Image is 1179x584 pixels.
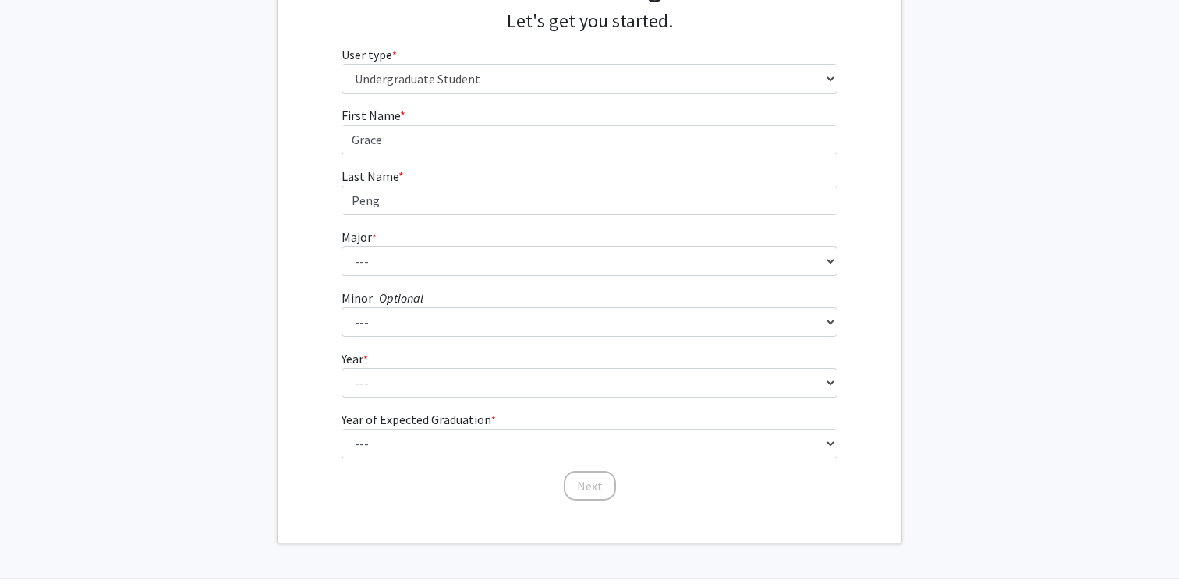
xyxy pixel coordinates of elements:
h4: Let's get you started. [342,10,838,33]
span: First Name [342,108,400,123]
span: Last Name [342,168,398,184]
iframe: Chat [12,514,66,572]
button: Next [564,471,616,501]
i: - Optional [373,290,423,306]
label: Minor [342,288,423,307]
label: User type [342,45,397,64]
label: Year of Expected Graduation [342,410,496,429]
label: Major [342,228,377,246]
label: Year [342,349,368,368]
